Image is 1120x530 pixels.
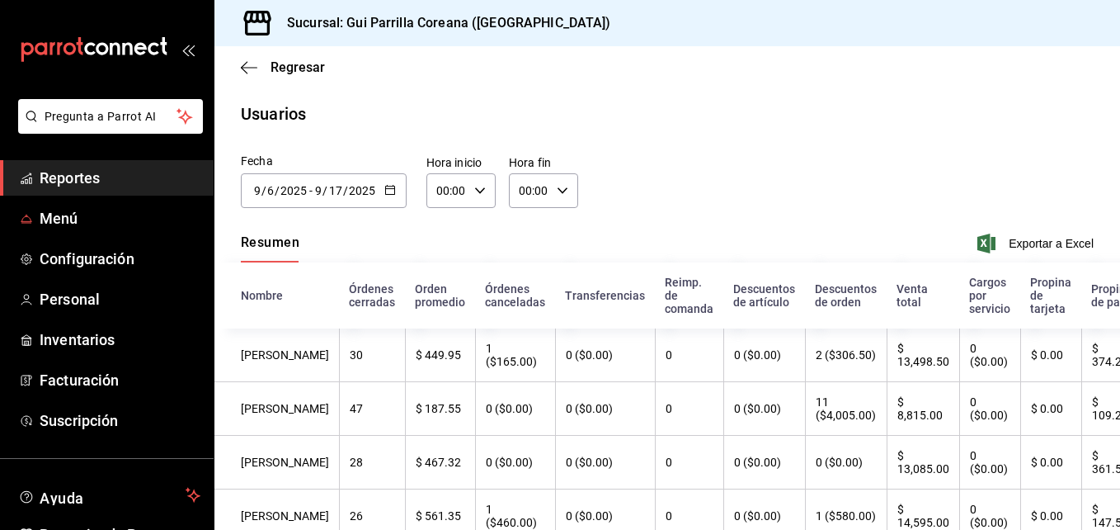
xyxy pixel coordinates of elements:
th: 30 [339,329,405,382]
th: [PERSON_NAME] [214,382,339,436]
th: 1 ($165.00) [475,329,555,382]
span: Personal [40,288,200,310]
div: navigation tabs [241,234,299,263]
span: / [275,184,280,197]
span: Facturación [40,369,200,391]
th: 47 [339,382,405,436]
th: Venta total [887,263,959,329]
th: 0 ($0.00) [475,382,555,436]
th: $ 13,498.50 [887,329,959,382]
h3: Sucursal: Gui Parrilla Coreana ([GEOGRAPHIC_DATA]) [274,13,611,33]
input: Year [280,184,308,197]
th: $ 449.95 [405,329,475,382]
th: 28 [339,436,405,490]
th: 0 ($0.00) [723,436,805,490]
span: / [343,184,348,197]
th: 11 ($4,005.00) [805,382,887,436]
th: Cargos por servicio [959,263,1020,329]
span: Suscripción [40,409,200,432]
span: Configuración [40,248,200,270]
th: 0 ($0.00) [805,436,887,490]
th: 0 ($0.00) [959,382,1020,436]
input: Month [314,184,322,197]
th: 0 [655,382,723,436]
th: 0 ($0.00) [555,382,655,436]
th: $ 467.32 [405,436,475,490]
button: Resumen [241,234,299,263]
th: 0 ($0.00) [475,436,555,490]
span: Ayuda [40,485,179,505]
label: Hora inicio [426,157,496,168]
button: Exportar a Excel [981,234,1094,253]
th: 0 ($0.00) [959,329,1020,382]
input: Month [253,184,261,197]
button: Regresar [241,59,325,75]
th: 0 ($0.00) [555,329,655,382]
span: / [261,184,266,197]
th: [PERSON_NAME] [214,329,339,382]
th: Transferencias [555,263,655,329]
th: Órdenes canceladas [475,263,555,329]
input: Day [266,184,275,197]
th: Descuentos de artículo [723,263,805,329]
span: Inventarios [40,329,200,351]
span: Pregunta a Parrot AI [45,108,177,125]
input: Year [348,184,376,197]
th: $ 187.55 [405,382,475,436]
button: Pregunta a Parrot AI [18,99,203,134]
th: 0 [655,329,723,382]
th: Orden promedio [405,263,475,329]
th: $ 0.00 [1020,382,1081,436]
th: 0 ($0.00) [723,329,805,382]
th: $ 0.00 [1020,436,1081,490]
span: Reportes [40,167,200,189]
input: Day [328,184,343,197]
th: [PERSON_NAME] [214,436,339,490]
th: 0 ($0.00) [723,382,805,436]
span: Menú [40,207,200,230]
div: Fecha [241,153,407,170]
span: - [309,184,313,197]
button: open_drawer_menu [181,43,195,56]
th: 0 ($0.00) [959,436,1020,490]
th: 2 ($306.50) [805,329,887,382]
th: 0 ($0.00) [555,436,655,490]
label: Hora fin [509,157,578,168]
a: Pregunta a Parrot AI [12,120,203,137]
th: 0 [655,436,723,490]
th: $ 13,085.00 [887,436,959,490]
th: $ 0.00 [1020,329,1081,382]
span: Regresar [271,59,325,75]
th: $ 8,815.00 [887,382,959,436]
span: / [322,184,327,197]
th: Propina de tarjeta [1020,263,1081,329]
th: Órdenes cerradas [339,263,405,329]
th: Descuentos de orden [805,263,887,329]
th: Nombre [214,263,339,329]
th: Reimp. de comanda [655,263,723,329]
div: Usuarios [241,102,306,126]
